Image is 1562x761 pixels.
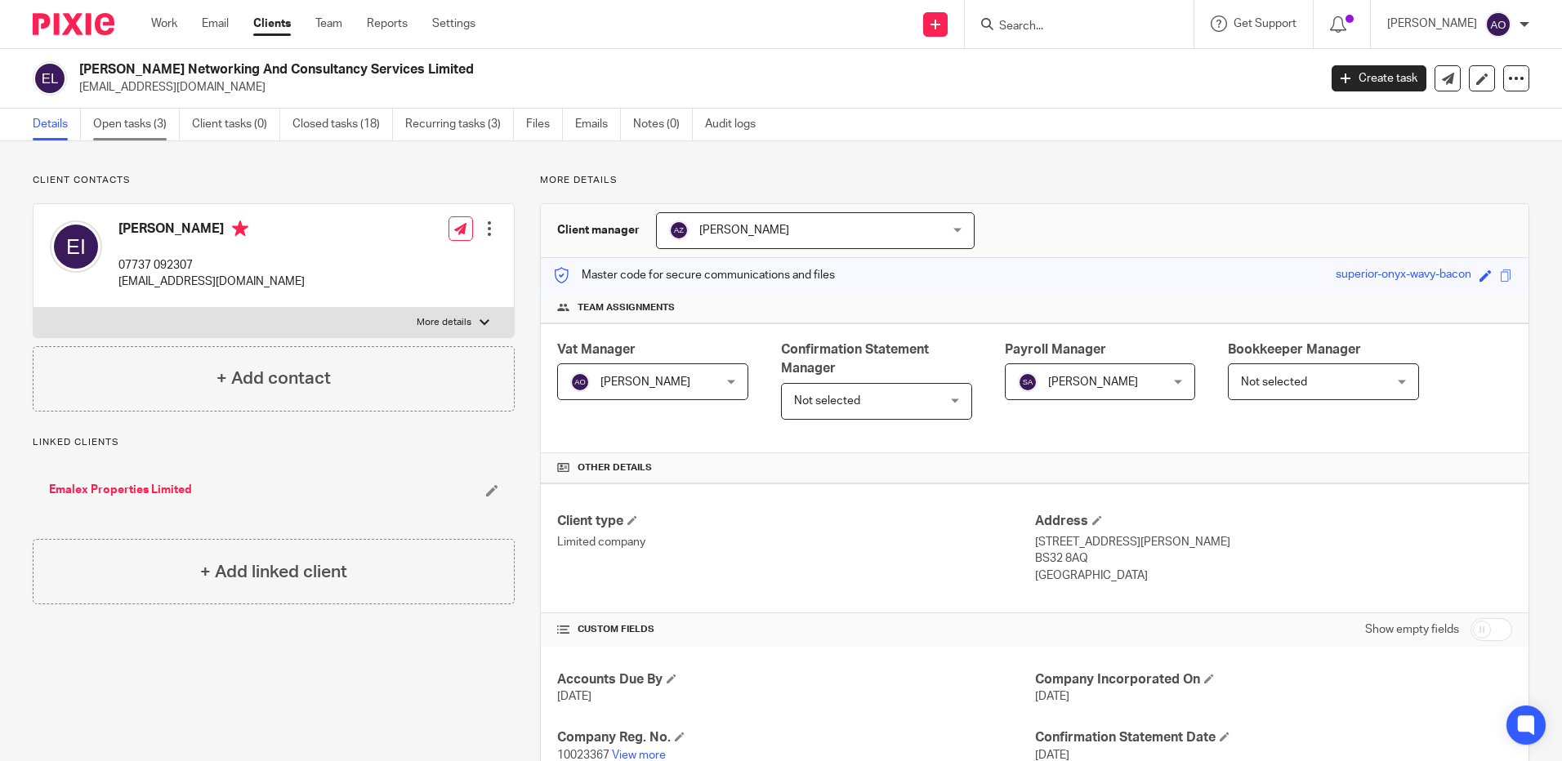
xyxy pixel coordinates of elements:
[79,79,1307,96] p: [EMAIL_ADDRESS][DOMAIN_NAME]
[1005,343,1106,356] span: Payroll Manager
[557,343,636,356] span: Vat Manager
[557,534,1034,550] p: Limited company
[557,513,1034,530] h4: Client type
[315,16,342,32] a: Team
[1035,750,1069,761] span: [DATE]
[578,461,652,474] span: Other details
[93,109,180,140] a: Open tasks (3)
[578,301,675,314] span: Team assignments
[1035,729,1512,746] h4: Confirmation Statement Date
[292,109,393,140] a: Closed tasks (18)
[557,750,609,761] span: 10023367
[367,16,408,32] a: Reports
[1018,372,1038,392] img: svg%3E
[33,174,515,187] p: Client contacts
[1336,266,1471,285] div: superior-onyx-wavy-bacon
[33,13,114,35] img: Pixie
[33,61,67,96] img: svg%3E
[1228,343,1361,356] span: Bookkeeper Manager
[794,395,860,407] span: Not selected
[49,482,192,498] a: Emalex Properties Limited
[1485,11,1511,38] img: svg%3E
[557,691,591,702] span: [DATE]
[699,225,789,236] span: [PERSON_NAME]
[557,671,1034,688] h4: Accounts Due By
[118,274,305,290] p: [EMAIL_ADDRESS][DOMAIN_NAME]
[526,109,563,140] a: Files
[997,20,1145,34] input: Search
[151,16,177,32] a: Work
[1234,18,1296,29] span: Get Support
[557,729,1034,746] h4: Company Reg. No.
[118,220,305,241] h4: [PERSON_NAME]
[705,109,768,140] a: Audit logs
[33,436,515,449] p: Linked clients
[1035,671,1512,688] h4: Company Incorporated On
[1035,567,1512,584] p: [GEOGRAPHIC_DATA]
[1035,534,1512,550] p: [STREET_ADDRESS][PERSON_NAME]
[432,16,475,32] a: Settings
[1035,550,1512,567] p: BS32 8AQ
[1035,513,1512,530] h4: Address
[79,61,1061,78] h2: [PERSON_NAME] Networking And Consultancy Services Limited
[232,220,248,237] i: Primary
[200,559,347,585] h4: + Add linked client
[570,372,590,392] img: svg%3E
[1332,65,1426,91] a: Create task
[553,267,835,283] p: Master code for secure communications and files
[612,750,666,761] a: View more
[118,257,305,274] p: 07737 092307
[1241,376,1307,388] span: Not selected
[192,109,280,140] a: Client tasks (0)
[600,376,690,388] span: [PERSON_NAME]
[216,366,331,391] h4: + Add contact
[781,343,929,375] span: Confirmation Statement Manager
[50,220,102,273] img: svg%3E
[1035,691,1069,702] span: [DATE]
[417,316,471,329] p: More details
[669,220,689,240] img: svg%3E
[1365,621,1459,638] label: Show empty fields
[202,16,229,32] a: Email
[557,623,1034,636] h4: CUSTOM FIELDS
[1387,16,1477,32] p: [PERSON_NAME]
[540,174,1529,187] p: More details
[33,109,81,140] a: Details
[405,109,514,140] a: Recurring tasks (3)
[633,109,693,140] a: Notes (0)
[253,16,291,32] a: Clients
[575,109,621,140] a: Emails
[557,222,640,238] h3: Client manager
[1048,376,1138,388] span: [PERSON_NAME]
